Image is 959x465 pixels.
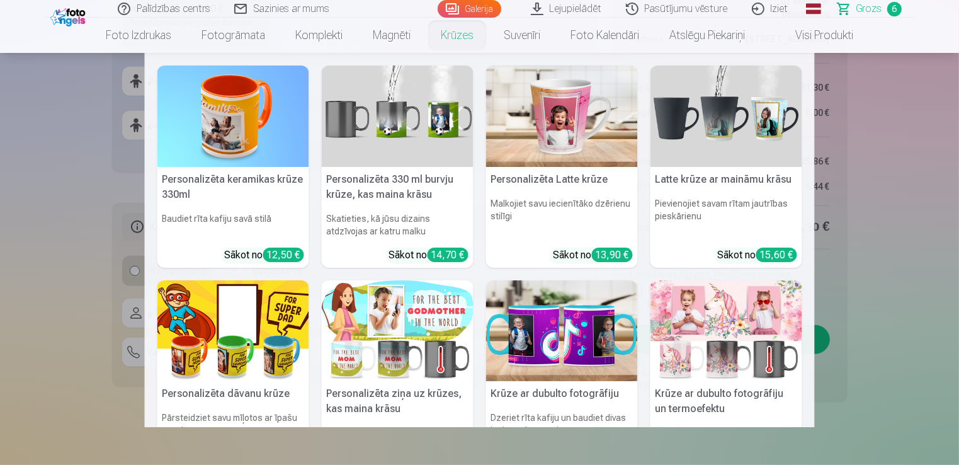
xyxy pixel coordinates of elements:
img: Personalizēta 330 ml burvju krūze, kas maina krāsu [322,66,474,167]
div: 15,60 € [756,248,797,262]
div: Sākot no [225,248,304,263]
img: Latte krūze ar maināmu krāsu [650,66,802,167]
h6: Pievienojiet savam rītam jautrības pieskārienu [650,192,802,243]
div: Sākot no [389,248,468,263]
img: Personalizēta ziņa uz krūzes, kas maina krāsu [322,280,474,382]
a: Foto izdrukas [91,18,186,53]
span: 6 [887,2,902,16]
h6: Dzeriet rīta kafiju un baudiet divas iecienītākās atmiņas [486,406,638,457]
h6: Malkojiet savu iecienītāko dzērienu stilīgi [486,192,638,243]
div: 14,70 € [428,248,468,262]
h5: Krūze ar dubulto fotogrāfiju un termoefektu [650,381,802,422]
h5: Personalizēta keramikas krūze 330ml [157,167,309,207]
div: Sākot no [718,248,797,263]
div: Sākot no [553,248,633,263]
img: Personalizēta Latte krūze [486,66,638,167]
img: Krūze ar dubulto fotogrāfiju [486,280,638,382]
a: Komplekti [280,18,358,53]
a: Personalizēta 330 ml burvju krūze, kas maina krāsuPersonalizēta 330 ml burvju krūze, kas maina kr... [322,66,474,268]
h5: Krūze ar dubulto fotogrāfiju [486,381,638,406]
a: Magnēti [358,18,426,53]
a: Foto kalendāri [555,18,654,53]
h5: Personalizēta 330 ml burvju krūze, kas maina krāsu [322,167,474,207]
h5: Latte krūze ar maināmu krāsu [650,167,802,192]
h5: Personalizēta dāvanu krūze [157,381,309,406]
img: Personalizēta dāvanu krūze [157,280,309,382]
h5: Personalizēta ziņa uz krūzes, kas maina krāsu [322,381,474,422]
img: /fa1 [50,5,89,26]
a: Krūzes [426,18,489,53]
a: Personalizēta keramikas krūze 330mlPersonalizēta keramikas krūze 330mlBaudiet rīta kafiju savā st... [157,66,309,268]
a: Visi produkti [760,18,868,53]
a: Personalizēta Latte krūzePersonalizēta Latte krūzeMalkojiet savu iecienītāko dzērienu stilīgiSāko... [486,66,638,268]
h6: Skatieties, kā jūsu dizains atdzīvojas ar katru malku [322,207,474,243]
a: Fotogrāmata [186,18,280,53]
div: 12,50 € [263,248,304,262]
img: Personalizēta keramikas krūze 330ml [157,66,309,167]
a: Suvenīri [489,18,555,53]
h6: Baudiet rīta kafiju savā stilā [157,207,309,243]
img: Krūze ar dubulto fotogrāfiju un termoefektu [650,280,802,382]
a: Atslēgu piekariņi [654,18,760,53]
h6: Skatieties, kā atmiņas atdzīvojas ar katru malku [650,422,802,457]
span: Grozs [856,1,882,16]
h6: Pārsteidziet savu mīļotos ar īpašu vēstījumu [157,406,309,457]
h5: Personalizēta Latte krūze [486,167,638,192]
a: Latte krūze ar maināmu krāsuLatte krūze ar maināmu krāsuPievienojiet savam rītam jautrības pieskā... [650,66,802,268]
h6: Sāciet savu dienu ar īpašu novēlējumu [322,422,474,457]
div: 13,90 € [592,248,633,262]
